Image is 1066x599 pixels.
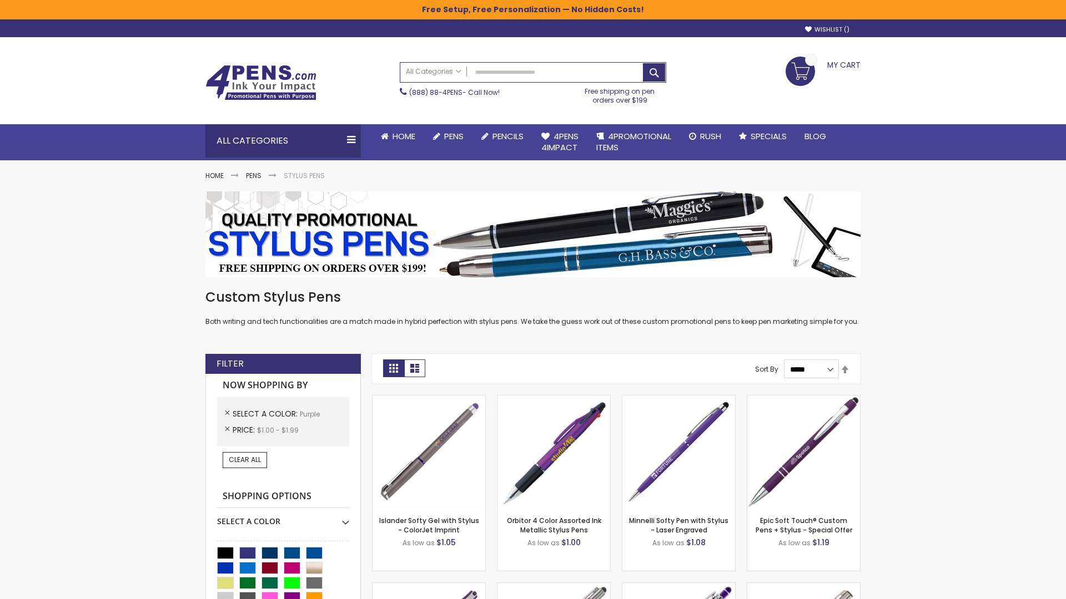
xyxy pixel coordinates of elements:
[492,130,524,142] span: Pencils
[379,516,479,534] a: Islander Softy Gel with Stylus - ColorJet Imprint
[424,124,472,149] a: Pens
[574,83,667,105] div: Free shipping on pen orders over $199
[223,452,267,468] a: Clear All
[778,538,811,547] span: As low as
[372,124,424,149] a: Home
[680,124,730,149] a: Rush
[205,124,361,158] div: All Categories
[804,130,826,142] span: Blog
[406,67,461,76] span: All Categories
[436,537,456,548] span: $1.05
[812,537,829,548] span: $1.19
[400,63,467,81] a: All Categories
[796,124,835,149] a: Blog
[205,288,861,327] div: Both writing and tech functionalities are a match made in hybrid perfection with stylus pens. We ...
[747,395,860,508] img: 4P-MS8B-Purple
[409,88,462,97] a: (888) 88-4PENS
[700,130,721,142] span: Rush
[497,395,610,404] a: Orbitor 4 Color Assorted Ink Metallic Stylus Pens-Purple
[596,130,671,153] span: 4PROMOTIONAL ITEMS
[229,455,261,464] span: Clear All
[383,359,404,377] strong: Grid
[652,538,685,547] span: As low as
[233,424,257,435] span: Price
[541,130,579,153] span: 4Pens 4impact
[747,582,860,592] a: Tres-Chic Touch Pen - Standard Laser-Purple
[444,130,464,142] span: Pens
[730,124,796,149] a: Specials
[622,582,735,592] a: Phoenix Softy with Stylus Pen - Laser-Purple
[497,395,610,508] img: Orbitor 4 Color Assorted Ink Metallic Stylus Pens-Purple
[217,485,349,509] strong: Shopping Options
[284,171,325,180] strong: Stylus Pens
[409,88,500,97] span: - Call Now!
[217,374,349,397] strong: Now Shopping by
[205,65,316,100] img: 4Pens Custom Pens and Promotional Products
[205,191,861,277] img: Stylus Pens
[805,26,849,34] a: Wishlist
[686,537,706,548] span: $1.08
[756,516,852,534] a: Epic Soft Touch® Custom Pens + Stylus - Special Offer
[393,130,415,142] span: Home
[751,130,787,142] span: Specials
[217,358,244,370] strong: Filter
[472,124,532,149] a: Pencils
[373,395,485,508] img: Islander Softy Gel with Stylus - ColorJet Imprint-Purple
[246,171,262,180] a: Pens
[532,124,587,160] a: 4Pens4impact
[497,582,610,592] a: Tres-Chic with Stylus Metal Pen - Standard Laser-Purple
[587,124,680,160] a: 4PROMOTIONALITEMS
[622,395,735,508] img: Minnelli Softy Pen with Stylus - Laser Engraved-Purple
[507,516,601,534] a: Orbitor 4 Color Assorted Ink Metallic Stylus Pens
[747,395,860,404] a: 4P-MS8B-Purple
[403,538,435,547] span: As low as
[373,395,485,404] a: Islander Softy Gel with Stylus - ColorJet Imprint-Purple
[622,395,735,404] a: Minnelli Softy Pen with Stylus - Laser Engraved-Purple
[205,171,224,180] a: Home
[205,288,861,306] h1: Custom Stylus Pens
[373,582,485,592] a: Avendale Velvet Touch Stylus Gel Pen-Purple
[561,537,581,548] span: $1.00
[527,538,560,547] span: As low as
[257,425,299,435] span: $1.00 - $1.99
[217,508,349,527] div: Select A Color
[300,409,320,419] span: Purple
[233,408,300,419] span: Select A Color
[629,516,728,534] a: Minnelli Softy Pen with Stylus - Laser Engraved
[755,364,778,374] label: Sort By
